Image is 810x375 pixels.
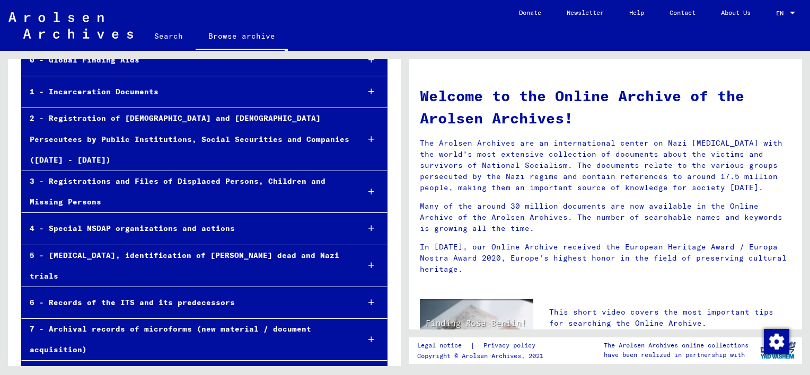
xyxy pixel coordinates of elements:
[420,85,791,129] h1: Welcome to the Online Archive of the Arolsen Archives!
[417,340,548,351] div: |
[420,242,791,275] p: In [DATE], our Online Archive received the European Heritage Award / Europa Nostra Award 2020, Eu...
[549,307,791,329] p: This short video covers the most important tips for searching the Online Archive.
[22,50,350,70] div: 0 - Global Finding Aids
[758,337,798,363] img: yv_logo.png
[417,340,470,351] a: Legal notice
[22,108,350,171] div: 2 - Registration of [DEMOGRAPHIC_DATA] and [DEMOGRAPHIC_DATA] Persecutees by Public Institutions,...
[22,218,350,239] div: 4 - Special NSDAP organizations and actions
[475,340,548,351] a: Privacy policy
[420,201,791,234] p: Many of the around 30 million documents are now available in the Online Archive of the Arolsen Ar...
[22,82,350,102] div: 1 - Incarceration Documents
[604,341,749,350] p: The Arolsen Archives online collections
[417,351,548,361] p: Copyright © Arolsen Archives, 2021
[22,292,350,313] div: 6 - Records of the ITS and its predecessors
[764,329,789,354] img: Change consent
[22,319,350,360] div: 7 - Archival records of microforms (new material / document acquisition)
[604,350,749,360] p: have been realized in partnership with
[776,10,788,17] span: EN
[142,23,196,49] a: Search
[196,23,288,51] a: Browse archive
[420,299,533,361] img: video.jpg
[763,328,789,354] div: Change consent
[22,245,350,287] div: 5 - [MEDICAL_DATA], identification of [PERSON_NAME] dead and Nazi trials
[8,12,133,39] img: Arolsen_neg.svg
[420,138,791,193] p: The Arolsen Archives are an international center on Nazi [MEDICAL_DATA] with the world’s most ext...
[22,171,350,212] div: 3 - Registrations and Files of Displaced Persons, Children and Missing Persons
